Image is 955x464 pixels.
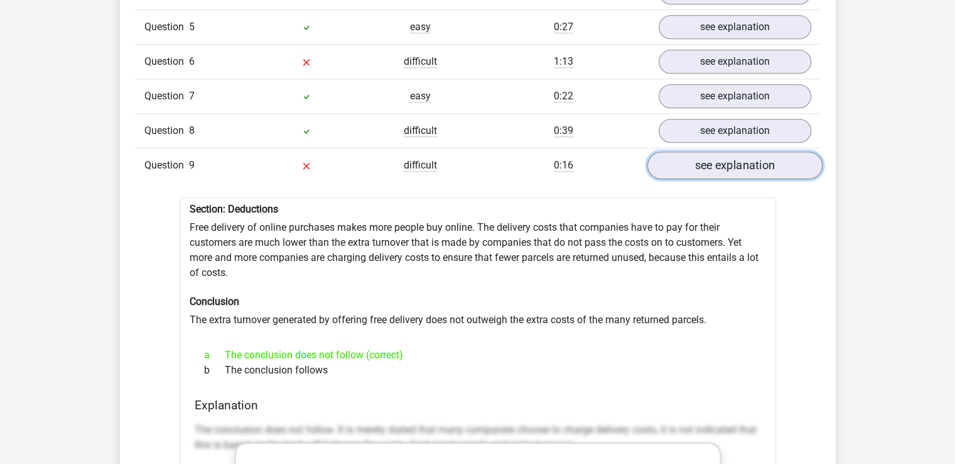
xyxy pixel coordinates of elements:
span: 6 [189,55,195,67]
a: see explanation [659,15,811,39]
span: easy [410,21,431,33]
span: Question [144,19,189,35]
span: Question [144,54,189,69]
span: Question [144,158,189,173]
div: The conclusion follows [195,363,761,378]
span: 5 [189,21,195,33]
span: easy [410,90,431,102]
p: The conclusion does not follow. It is merely stated that many companies choose to charge delivery... [195,423,761,453]
span: b [204,363,225,378]
span: 0:16 [554,159,573,172]
h4: Explanation [195,398,761,412]
span: 8 [189,124,195,136]
span: 1:13 [554,55,573,68]
span: 0:27 [554,21,573,33]
span: 0:39 [554,124,573,137]
a: see explanation [659,119,811,143]
span: 7 [189,90,195,102]
h6: Section: Deductions [190,203,766,215]
div: The conclusion does not follow (correct) [195,348,761,363]
a: see explanation [659,84,811,108]
span: difficult [404,159,437,172]
span: Question [144,89,189,104]
span: difficult [404,124,437,137]
h6: Conclusion [190,296,766,307]
a: see explanation [659,50,811,74]
a: see explanation [647,152,822,179]
span: Question [144,123,189,138]
span: 9 [189,159,195,171]
span: a [204,348,225,363]
span: difficult [404,55,437,68]
span: 0:22 [554,90,573,102]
